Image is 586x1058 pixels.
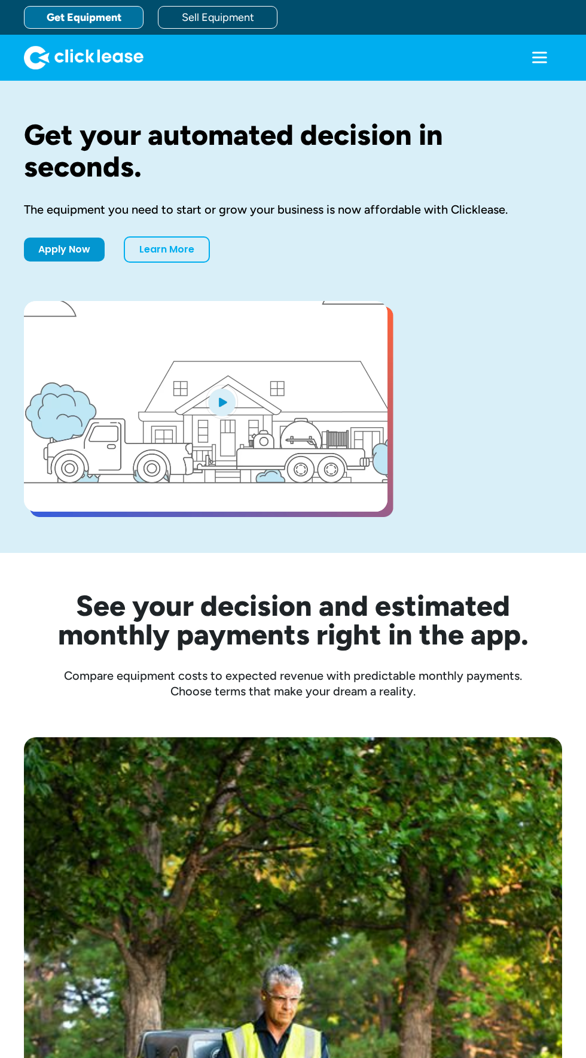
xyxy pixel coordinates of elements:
[517,35,562,80] div: menu
[24,45,144,69] a: home
[24,119,562,183] h1: Get your automated decision in seconds.
[24,301,387,512] a: open lightbox
[24,668,562,699] div: Compare equipment costs to expected revenue with predictable monthly payments. Choose terms that ...
[158,6,277,29] a: Sell Equipment
[24,6,144,29] a: Get Equipment
[24,238,105,262] a: Apply Now
[124,236,210,263] a: Learn More
[24,202,562,217] div: The equipment you need to start or grow your business is now affordable with Clicklease.
[24,45,144,69] img: Clicklease logo
[24,591,562,649] h2: See your decision and estimated monthly payments right in the app.
[206,385,238,418] img: Blue play button logo on a light blue circular background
